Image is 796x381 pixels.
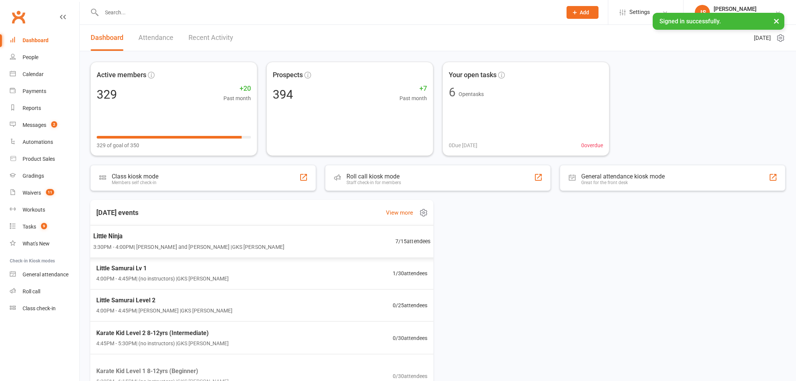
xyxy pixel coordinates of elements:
div: 6 [449,86,456,98]
div: General attendance kiosk mode [581,173,665,180]
span: Little Samurai Level 2 [96,296,232,305]
span: 0 / 30 attendees [393,372,427,380]
span: Open tasks [459,91,484,97]
div: Waivers [23,190,41,196]
a: General attendance kiosk mode [10,266,79,283]
div: Tasks [23,224,36,230]
span: 0 overdue [581,141,603,149]
a: Tasks 9 [10,218,79,235]
div: Gradings [23,173,44,179]
span: Your open tasks [449,70,497,81]
a: What's New [10,235,79,252]
a: Messages 2 [10,117,79,134]
span: [DATE] [754,34,771,43]
button: Add [567,6,599,19]
span: 3:30PM - 4:00PM | [PERSON_NAME] and [PERSON_NAME] | GKS [PERSON_NAME] [93,242,285,251]
div: JS [695,5,710,20]
span: +7 [400,83,427,94]
span: Past month [223,94,251,102]
div: What's New [23,241,50,247]
div: Great for the front desk [581,180,665,185]
span: Active members [97,70,146,81]
a: Dashboard [10,32,79,49]
a: Gradings [10,168,79,184]
a: View more [386,208,413,217]
span: Past month [400,94,427,102]
a: Calendar [10,66,79,83]
div: Automations [23,139,53,145]
span: Little Samurai Lv 1 [96,264,229,273]
span: 329 of goal of 350 [97,141,139,149]
span: Karate Kid Level 1 8-12yrs (Beginner) [96,366,229,376]
span: 4:45PM - 5:30PM | (no instructors) | GKS [PERSON_NAME] [96,339,229,347]
div: Messages [23,122,46,128]
a: Roll call [10,283,79,300]
div: 394 [273,88,293,101]
span: 4:00PM - 4:45PM | (no instructors) | GKS [PERSON_NAME] [96,274,229,283]
span: 0 / 25 attendees [393,301,427,309]
span: 0 / 30 attendees [393,334,427,342]
div: Class check-in [23,305,56,311]
span: Karate Kid Level 2 8-12yrs (Intermediate) [96,328,229,338]
span: +20 [223,83,251,94]
a: Automations [10,134,79,151]
div: Product Sales [23,156,55,162]
div: Roll call [23,288,40,294]
div: Class kiosk mode [112,173,158,180]
div: General attendance [23,271,68,277]
div: Guy's Karate School [714,12,760,19]
div: People [23,54,38,60]
span: Little Ninja [93,231,285,241]
span: 7 / 15 attendees [395,237,431,245]
a: Waivers 11 [10,184,79,201]
a: Dashboard [91,25,123,51]
div: Calendar [23,71,44,77]
div: [PERSON_NAME] [714,6,760,12]
a: Attendance [138,25,173,51]
span: 0 Due [DATE] [449,141,477,149]
div: 329 [97,88,117,101]
a: Payments [10,83,79,100]
span: 1 / 30 attendees [393,269,427,277]
div: Staff check-in for members [346,180,401,185]
a: Recent Activity [188,25,233,51]
span: 9 [41,223,47,229]
div: Workouts [23,207,45,213]
input: Search... [99,7,557,18]
div: Members self check-in [112,180,158,185]
a: Reports [10,100,79,117]
a: Product Sales [10,151,79,168]
div: Reports [23,105,41,111]
h3: [DATE] events [90,206,144,219]
span: 4:00PM - 4:45PM | [PERSON_NAME] | GKS [PERSON_NAME] [96,306,232,315]
div: Payments [23,88,46,94]
button: × [770,13,783,29]
a: Clubworx [9,8,28,26]
a: Workouts [10,201,79,218]
a: People [10,49,79,66]
div: Roll call kiosk mode [346,173,401,180]
span: Settings [629,4,650,21]
div: Dashboard [23,37,49,43]
span: Signed in successfully. [659,18,721,25]
span: 11 [46,189,54,195]
a: Class kiosk mode [10,300,79,317]
span: 2 [51,121,57,128]
span: Add [580,9,589,15]
span: Prospects [273,70,303,81]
